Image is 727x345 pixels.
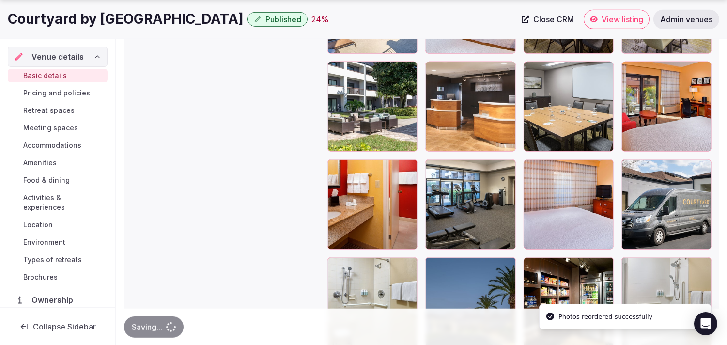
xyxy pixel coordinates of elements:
a: Meeting spaces [8,121,108,135]
span: Collapse Sidebar [33,322,96,331]
span: Retreat spaces [23,106,75,115]
a: View listing [584,10,650,29]
span: Accommodations [23,141,81,150]
a: Accommodations [8,139,108,152]
span: Close CRM [533,15,574,24]
div: LEIIEQOpS0GP7sqV53ixSg_mcoch-suite-0042.jpg?h=2667&w=4000 [524,159,614,250]
span: Amenities [23,158,57,168]
a: Pricing and policies [8,86,108,100]
div: AWB85b3PhUGBJcYQRfrqmA_mcoch-patio-1849.jpg?h=2667&w=4000 [327,62,418,152]
div: CmdafLP0lkKByvV2602YCA_mcoch-bathroom-0041.jpg?h=2667&w=4000 [327,159,418,250]
div: 24 % [311,14,329,25]
span: Admin venues [660,15,712,24]
div: N6xWPdO3UCiXCLQIDk3jA_mcoch-guestroom-0040.jpg?h=2667&w=4000 [621,62,712,152]
span: Brochures [23,272,58,282]
a: Close CRM [516,10,580,29]
a: Basic details [8,69,108,82]
span: Location [23,220,53,230]
h1: Courtyard by [GEOGRAPHIC_DATA] [8,10,244,29]
div: cVgPpYsOZkiMIn6SyE2KQ_mcoch-boardroom-1851.jpg?h=2667&w=4000 [524,62,614,152]
div: Open Intercom Messenger [694,312,717,335]
div: Photos reordered successfully [558,312,652,322]
a: Activities & experiences [8,191,108,214]
div: GVJiYOJz0i7zQALP1obSg_mcoch-service-1847.jpg?h=2667&w=4000 [621,159,712,250]
span: Environment [23,237,65,247]
span: Basic details [23,71,67,80]
span: Ownership [31,294,77,306]
span: Meeting spaces [23,123,78,133]
span: Pricing and policies [23,88,90,98]
a: Location [8,218,108,232]
span: Food & dining [23,175,70,185]
span: Types of retreats [23,255,82,265]
a: Food & dining [8,173,108,187]
span: Published [265,15,301,24]
a: Ownership [8,290,108,310]
a: Types of retreats [8,253,108,267]
a: Brochures [8,270,108,284]
button: Collapse Sidebar [8,316,108,337]
a: Environment [8,235,108,249]
span: Venue details [31,51,84,63]
button: 24% [311,14,329,25]
a: Retreat spaces [8,104,108,117]
a: Amenities [8,156,108,170]
div: OZh2qB0vlE6VvbJtR1mvFw_mcoch-fitness-2240.mcoch-fitness-2240:Classic-Hor?h=2667&w=4000 [425,159,515,250]
span: View listing [602,15,643,24]
span: Activities & experiences [23,193,104,212]
a: Admin venues [653,10,719,29]
div: CnLOWkxUWoAr2g3O70uw_mcoch-welcome-1853.jpg?h=2667&w=4000 [425,62,515,152]
button: Published [247,12,308,27]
